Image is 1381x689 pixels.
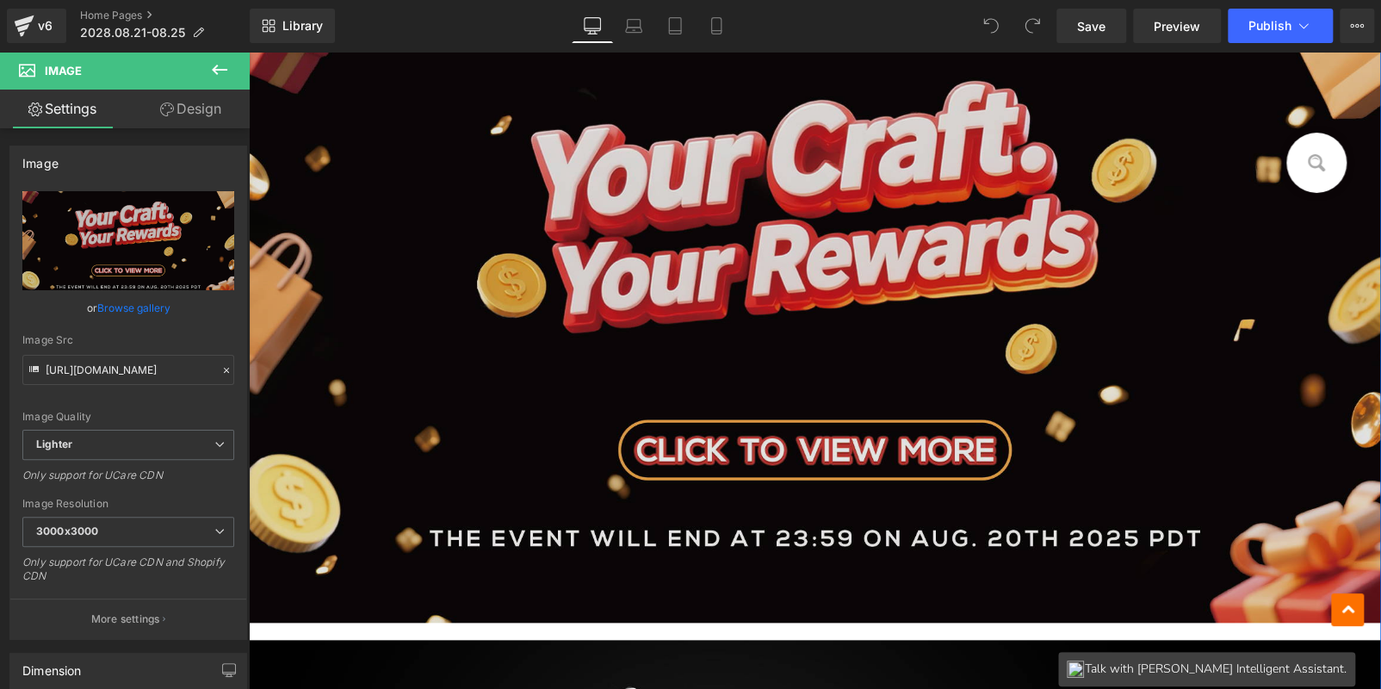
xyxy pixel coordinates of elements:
[836,609,1098,626] span: Talk with [PERSON_NAME] Intelligent Assistant.
[22,654,82,678] div: Dimension
[572,9,613,43] a: Desktop
[22,146,59,171] div: Image
[22,556,234,594] div: Only support for UCare CDN and Shopify CDN
[1133,9,1221,43] a: Preview
[36,438,72,450] b: Lighter
[45,64,82,78] span: Image
[80,9,250,22] a: Home Pages
[22,469,234,493] div: Only support for UCare CDN
[282,18,323,34] span: Library
[36,525,98,537] b: 3000x3000
[974,9,1008,43] button: Undo
[250,9,335,43] a: New Library
[613,9,654,43] a: Laptop
[1228,9,1333,43] button: Publish
[818,609,835,626] img: client-btn.png
[34,15,56,37] div: v6
[22,299,234,317] div: or
[1015,9,1050,43] button: Redo
[22,411,234,423] div: Image Quality
[128,90,253,128] a: Design
[91,611,160,627] p: More settings
[22,355,234,385] input: Link
[1340,9,1374,43] button: More
[696,9,737,43] a: Mobile
[654,9,696,43] a: Tablet
[809,600,1106,635] a: Talk with [PERSON_NAME] Intelligent Assistant.
[80,26,185,40] span: 2028.08.21-08.25
[249,52,1381,689] iframe: To enrich screen reader interactions, please activate Accessibility in Grammarly extension settings
[7,9,66,43] a: v6
[10,599,246,639] button: More settings
[1248,19,1291,33] span: Publish
[1077,17,1105,35] span: Save
[22,334,234,346] div: Image Src
[97,293,170,323] a: Browse gallery
[22,498,234,510] div: Image Resolution
[1154,17,1200,35] span: Preview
